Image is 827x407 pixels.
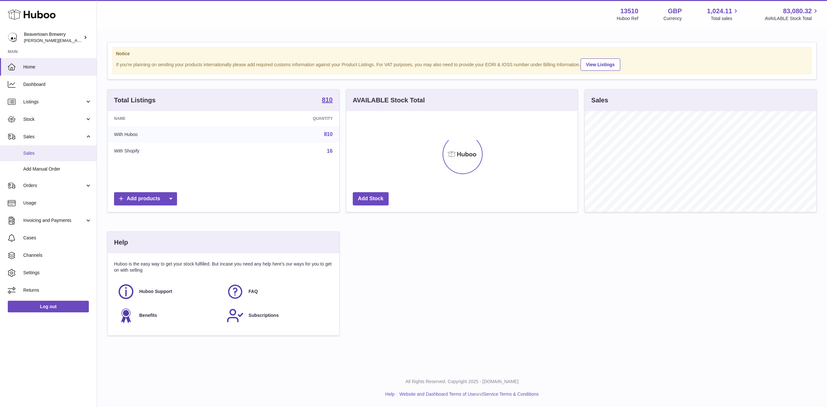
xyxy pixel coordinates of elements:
[23,116,85,122] span: Stock
[399,391,476,397] a: Website and Dashboard Terms of Use
[23,200,92,206] span: Usage
[707,7,740,22] a: 1,024.11 Total sales
[23,64,92,70] span: Home
[23,252,92,258] span: Channels
[707,7,732,16] span: 1,024.11
[24,38,164,43] span: [PERSON_NAME][EMAIL_ADDRESS][PERSON_NAME][DOMAIN_NAME]
[116,57,808,71] div: If you're planning on sending your products internationally please add required customs informati...
[617,16,638,22] div: Huboo Ref
[23,134,85,140] span: Sales
[23,235,92,241] span: Cases
[226,307,329,324] a: Subscriptions
[322,97,332,103] strong: 810
[139,288,172,295] span: Huboo Support
[114,96,156,105] h3: Total Listings
[114,261,333,273] p: Huboo is the easy way to get your stock fulfilled. But incase you need any help here's our ways f...
[765,7,819,22] a: 83,080.32 AVAILABLE Stock Total
[248,288,258,295] span: FAQ
[385,391,395,397] a: Help
[24,31,82,44] div: Beavertown Brewery
[322,97,332,104] a: 810
[114,238,128,247] h3: Help
[108,111,232,126] th: Name
[711,16,739,22] span: Total sales
[483,391,539,397] a: Service Terms & Conditions
[23,183,85,189] span: Orders
[116,51,808,57] strong: Notice
[232,111,339,126] th: Quantity
[248,312,278,318] span: Subscriptions
[353,96,425,105] h3: AVAILABLE Stock Total
[108,126,232,143] td: With Huboo
[23,150,92,156] span: Sales
[23,99,85,105] span: Listings
[226,283,329,300] a: FAQ
[23,270,92,276] span: Settings
[23,166,92,172] span: Add Manual Order
[8,301,89,312] a: Log out
[108,143,232,160] td: With Shopify
[117,283,220,300] a: Huboo Support
[664,16,682,22] div: Currency
[327,148,333,154] a: 16
[397,391,539,397] li: and
[8,33,17,42] img: Matthew.McCormack@beavertownbrewery.co.uk
[324,131,333,137] a: 810
[668,7,682,16] strong: GBP
[591,96,608,105] h3: Sales
[139,312,157,318] span: Benefits
[102,379,822,385] p: All Rights Reserved. Copyright 2025 - [DOMAIN_NAME]
[114,192,177,205] a: Add products
[620,7,638,16] strong: 13510
[783,7,812,16] span: 83,080.32
[117,307,220,324] a: Benefits
[765,16,819,22] span: AVAILABLE Stock Total
[23,81,92,88] span: Dashboard
[23,287,92,293] span: Returns
[23,217,85,224] span: Invoicing and Payments
[353,192,389,205] a: Add Stock
[581,58,620,71] a: View Listings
